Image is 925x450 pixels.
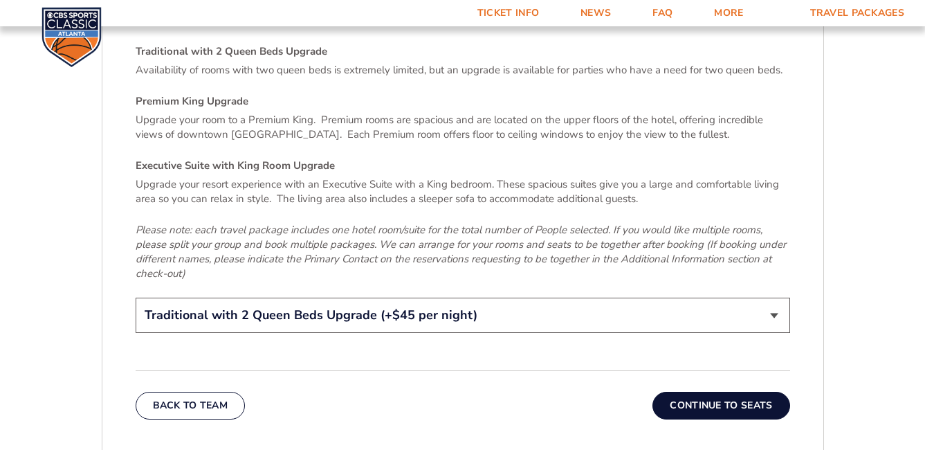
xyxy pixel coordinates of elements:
em: Please note: each travel package includes one hotel room/suite for the total number of People sel... [136,223,786,280]
h4: Premium King Upgrade [136,94,790,109]
p: Upgrade your room to a Premium King. Premium rooms are spacious and are located on the upper floo... [136,113,790,142]
h4: Traditional with 2 Queen Beds Upgrade [136,44,790,59]
button: Continue To Seats [652,392,789,420]
img: CBS Sports Classic [42,7,102,67]
button: Back To Team [136,392,246,420]
p: Availability of rooms with two queen beds is extremely limited, but an upgrade is available for p... [136,63,790,78]
h4: Executive Suite with King Room Upgrade [136,159,790,173]
p: Upgrade your resort experience with an Executive Suite with a King bedroom. These spacious suites... [136,177,790,206]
